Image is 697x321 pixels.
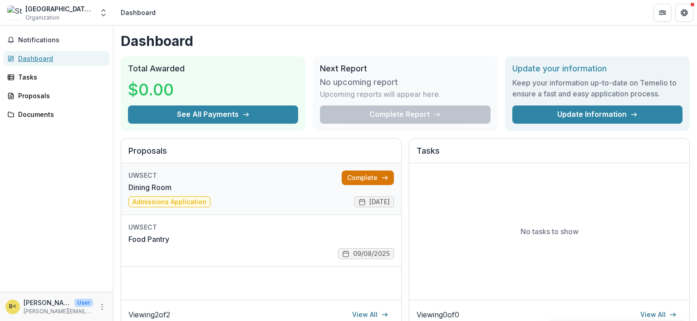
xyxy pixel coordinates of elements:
[97,301,108,312] button: More
[128,77,196,102] h3: $0.00
[9,304,16,310] div: brenda.svdpp@gmail.com <brenda.svdpp@gmail.com>
[4,88,109,103] a: Proposals
[74,299,93,307] p: User
[18,72,102,82] div: Tasks
[24,298,71,307] p: [PERSON_NAME][EMAIL_ADDRESS][DOMAIN_NAME] <[PERSON_NAME][DOMAIN_NAME][EMAIL_ADDRESS][DOMAIN_NAME]>
[128,234,169,245] a: Food Pantry
[18,110,102,119] div: Documents
[18,91,102,100] div: Proposals
[128,146,394,163] h2: Proposals
[121,8,156,17] div: Dashboard
[4,33,109,47] button: Notifications
[128,182,172,193] a: Dining Room
[320,77,398,87] h3: No upcoming report
[128,309,170,320] p: Viewing 2 of 2
[25,14,59,22] span: Organization
[24,307,93,316] p: [PERSON_NAME][EMAIL_ADDRESS][DOMAIN_NAME]
[7,5,22,20] img: St. Vincent de Paul Place Norwich
[25,4,93,14] div: [GEOGRAPHIC_DATA][PERSON_NAME] [GEOGRAPHIC_DATA]
[97,4,110,22] button: Open entity switcher
[4,51,109,66] a: Dashboard
[417,146,682,163] h2: Tasks
[121,33,690,49] h1: Dashboard
[18,36,106,44] span: Notifications
[4,70,109,85] a: Tasks
[128,105,298,124] button: See All Payments
[653,4,672,22] button: Partners
[117,6,159,19] nav: breadcrumb
[18,54,102,63] div: Dashboard
[512,64,682,74] h2: Update your information
[342,171,394,185] a: Complete
[4,107,109,122] a: Documents
[675,4,693,22] button: Get Help
[520,226,579,237] p: No tasks to show
[512,77,682,99] h3: Keep your information up-to-date on Temelio to ensure a fast and easy application process.
[417,309,459,320] p: Viewing 0 of 0
[128,64,298,74] h2: Total Awarded
[320,89,441,100] p: Upcoming reports will appear here.
[320,64,490,74] h2: Next Report
[512,105,682,124] a: Update Information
